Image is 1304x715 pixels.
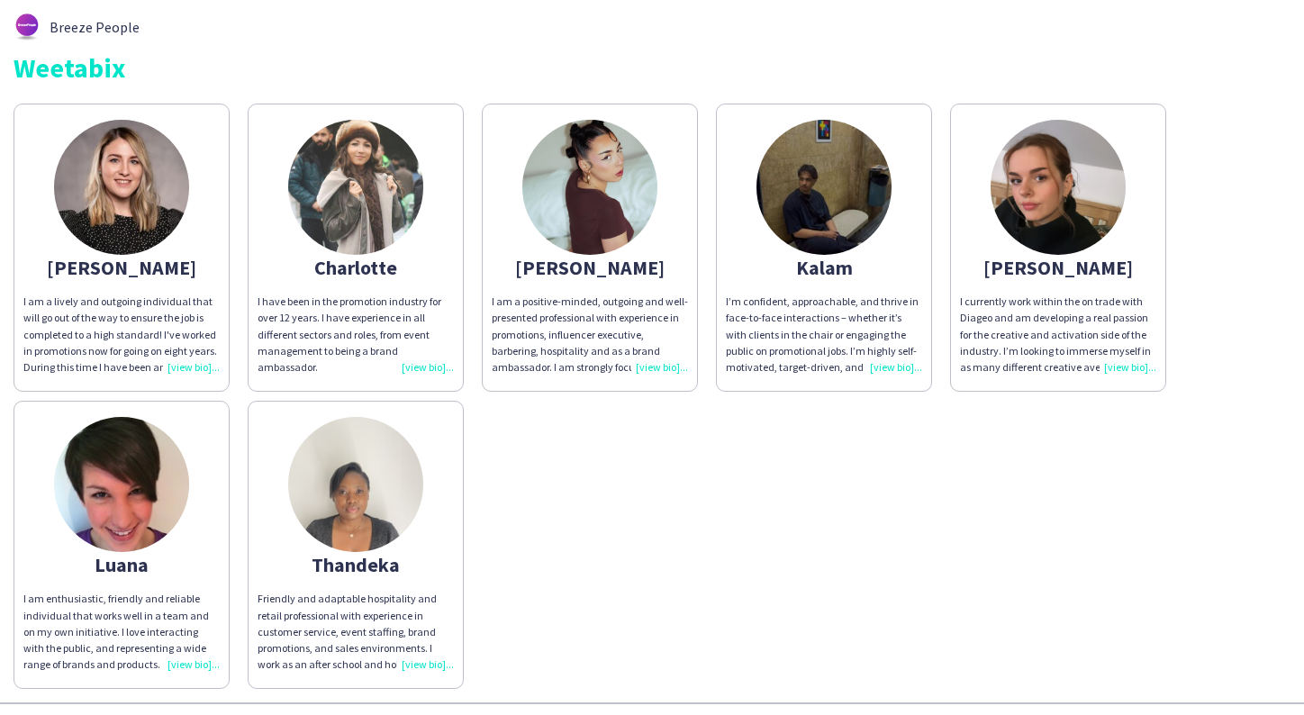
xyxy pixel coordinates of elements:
[54,120,189,255] img: thumb-628789efd7308.jpeg
[960,259,1156,276] div: [PERSON_NAME]
[50,19,140,35] span: Breeze People
[492,294,688,538] span: I am a positive-minded, outgoing and well-presented professional with experience in promotions, i...
[23,557,220,573] div: Luana
[258,592,451,703] span: Friendly and adaptable hospitality and retail professional with experience in customer service, e...
[54,417,189,552] img: thumb-5d78c2c8d3f74.jpg
[14,54,1290,81] div: Weetabix
[14,14,41,41] img: thumb-62876bd588459.png
[23,259,220,276] div: [PERSON_NAME]
[726,259,922,276] div: Kalam
[991,120,1126,255] img: thumb-67fcdd97c53a4.jpeg
[756,120,892,255] img: thumb-68b5b907e5c18.jpeg
[960,294,1156,376] div: I currently work within the on trade with Diageo and am developing a real passion for the creativ...
[726,294,922,376] p: I’m confident, approachable, and thrive in face-to-face interactions – whether it’s with clients ...
[23,591,220,673] div: I am enthusiastic, friendly and reliable individual that works well in a team and on my own initi...
[258,259,454,276] div: Charlotte
[23,294,220,376] div: I am a lively and outgoing individual that will go out of the way to ensure the job is completed ...
[258,557,454,573] div: Thandeka
[492,259,688,276] div: [PERSON_NAME]
[288,120,423,255] img: thumb-a6484319-e383-463d-9c6f-4db3b3f238a3.jpg
[522,120,657,255] img: thumb-00c43d59-ae49-4a37-a9fc-a54a951d01a4.jpg
[288,417,423,552] img: thumb-6874e77857a6f.jpeg
[258,294,454,376] div: I have been in the promotion industry for over 12 years. I have experience in all different secto...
